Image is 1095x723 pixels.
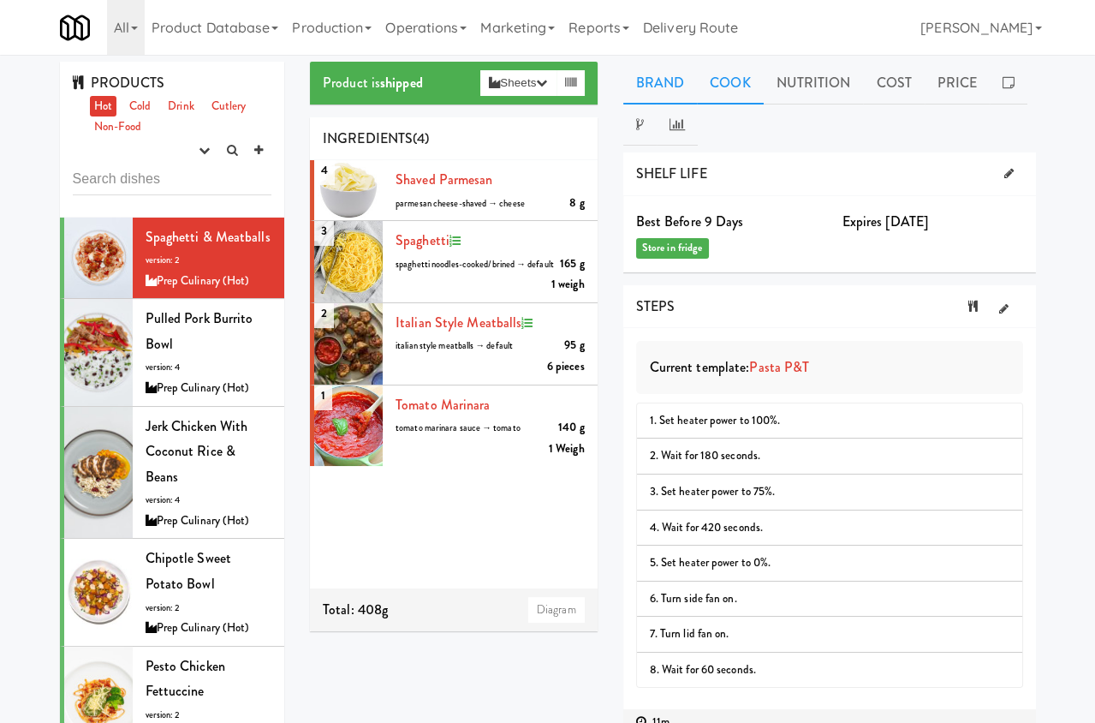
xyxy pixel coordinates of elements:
[125,96,155,117] a: Cold
[650,483,776,499] span: 3. Set heater power to 75%.
[164,96,199,117] a: Drink
[749,357,809,377] a: Pasta P&T
[380,73,423,93] b: shipped
[650,412,781,428] span: 1. Set heater power to 100%.
[310,385,598,467] li: 1Tomato Marinara140 gtomato marinara sauce → tomato1 Weigh
[310,303,598,385] li: 2Italian Style Meatballs95 gitalian style meatballs → default6 pieces
[636,238,709,259] span: Store in fridge
[396,230,449,250] a: spaghetti
[310,221,598,303] li: 3spaghetti165 gspaghetti noodles-cooked/brined → default1 weigh
[146,378,272,399] div: Prep Culinary (Hot)
[396,339,513,352] span: italian style meatballs → default
[396,258,554,271] span: spaghetti noodles-cooked/brined → default
[314,216,334,246] span: 3
[146,618,272,639] div: Prep Culinary (Hot)
[146,361,181,373] span: version: 4
[650,590,737,606] span: 6. Turn side fan on.
[551,274,585,296] div: 1 weigh
[636,212,744,231] span: Best Before 9 Days
[863,62,924,105] a: Cost
[146,227,271,247] span: Spaghetti & Meatballs
[73,73,165,93] span: PRODUCTS
[310,160,598,221] li: 4Shaved Parmesan8 gparmesan cheese-shaved → cheese
[925,62,991,105] a: Price
[528,597,585,623] a: Diagram
[90,96,116,117] a: Hot
[60,407,285,540] li: Jerk Chicken with Coconut Rice & Beansversion: 4Prep Culinary (Hot)
[449,236,461,247] i: Recipe
[60,299,285,406] li: Pulled Pork Burrito Bowlversion: 4Prep Culinary (Hot)
[560,254,585,275] div: 165 g
[396,395,491,415] a: Tomato Marinara
[396,421,521,434] span: tomato marinara sauce → tomato
[650,554,771,571] span: 5. Set heater power to 0%.
[146,656,225,702] span: Pesto Chicken Fettuccine
[623,62,698,105] a: Brand
[146,416,248,487] span: Jerk Chicken with Coconut Rice & Beans
[650,661,756,678] span: 8. Wait for 60 seconds.
[558,417,585,439] div: 140 g
[396,197,525,210] span: parmesan cheese-shaved → cheese
[636,164,707,183] span: SHELF LIFE
[650,519,763,535] span: 4. Wait for 420 seconds.
[323,128,413,148] span: INGREDIENTS
[547,356,585,378] div: 6 pieces
[60,13,90,43] img: Micromart
[314,155,335,185] span: 4
[207,96,251,117] a: Cutlery
[146,511,272,532] div: Prep Culinary (Hot)
[636,341,1023,394] div: Current template:
[650,447,760,463] span: 2. Wait for 180 seconds.
[146,271,272,292] div: Prep Culinary (Hot)
[396,313,521,332] a: Italian Style Meatballs
[146,548,231,594] span: Chipotle Sweet Potato Bowl
[60,539,285,646] li: Chipotle Sweet Potato Bowlversion: 2Prep Culinary (Hot)
[323,600,388,619] span: Total: 408g
[636,296,675,316] span: STEPS
[396,170,493,189] a: Shaved Parmesan
[146,308,253,354] span: Pulled Pork Burrito Bowl
[73,164,272,195] input: Search dishes
[697,62,763,105] a: Cook
[146,601,181,614] span: version: 2
[146,493,181,506] span: version: 4
[314,380,332,410] span: 1
[549,439,585,460] div: 1 Weigh
[146,708,181,721] span: version: 2
[60,218,285,300] li: Spaghetti & Meatballsversion: 2Prep Culinary (Hot)
[764,62,864,105] a: Nutrition
[314,298,334,328] span: 2
[413,128,429,148] span: (4)
[323,73,423,93] span: Product is
[521,318,533,329] i: Recipe
[569,193,584,214] div: 8 g
[650,625,729,642] span: 7. Turn lid fan on.
[842,212,928,231] span: Expires [DATE]
[480,70,556,96] button: Sheets
[90,117,146,138] a: Non-Food
[146,254,181,266] span: version: 2
[564,335,584,356] div: 95 g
